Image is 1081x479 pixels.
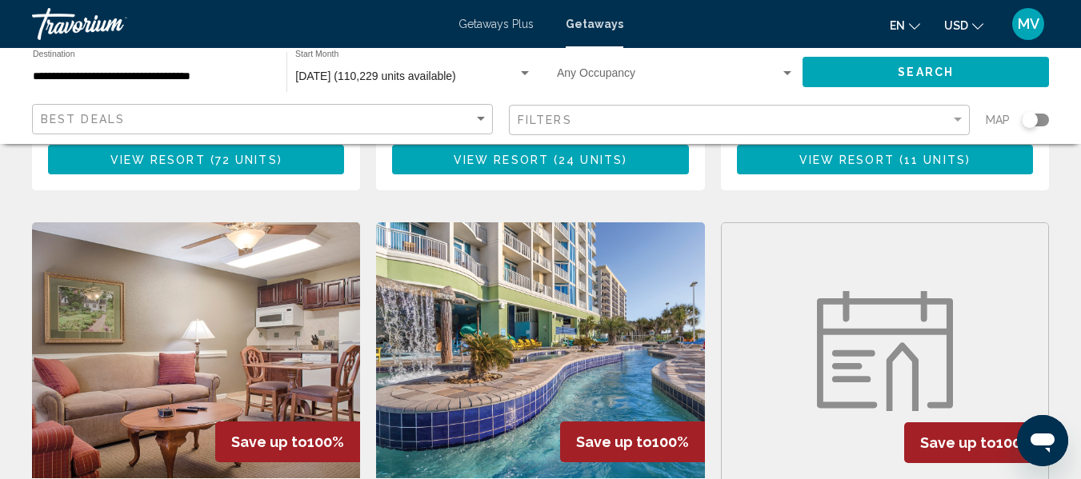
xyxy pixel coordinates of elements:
[32,8,442,40] a: Travorium
[576,433,652,450] span: Save up to
[392,145,688,174] button: View Resort(24 units)
[560,421,705,462] div: 100%
[376,222,704,478] img: C342O01X.jpg
[231,433,307,450] span: Save up to
[1018,16,1039,32] span: MV
[110,154,206,166] span: View Resort
[48,145,344,174] button: View Resort(72 units)
[549,154,627,166] span: ( )
[41,113,125,126] span: Best Deals
[803,57,1049,86] button: Search
[518,114,572,126] span: Filters
[986,109,1010,131] span: Map
[458,18,534,30] a: Getaways Plus
[904,154,966,166] span: 11 units
[944,14,983,37] button: Change currency
[898,66,954,79] span: Search
[215,421,360,462] div: 100%
[206,154,282,166] span: ( )
[509,104,970,137] button: Filter
[737,145,1033,174] button: View Resort(11 units)
[559,154,623,166] span: 24 units
[454,154,549,166] span: View Resort
[1007,7,1049,41] button: User Menu
[32,222,360,478] img: 2481I01X.jpg
[295,70,456,82] span: [DATE] (110,229 units available)
[904,422,1049,463] div: 100%
[890,14,920,37] button: Change language
[895,154,971,166] span: ( )
[920,434,996,451] span: Save up to
[41,113,488,126] mat-select: Sort by
[817,291,953,411] img: week.svg
[215,154,278,166] span: 72 units
[1017,415,1068,466] iframe: Button to launch messaging window
[890,19,905,32] span: en
[944,19,968,32] span: USD
[566,18,623,30] a: Getaways
[799,154,895,166] span: View Resort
